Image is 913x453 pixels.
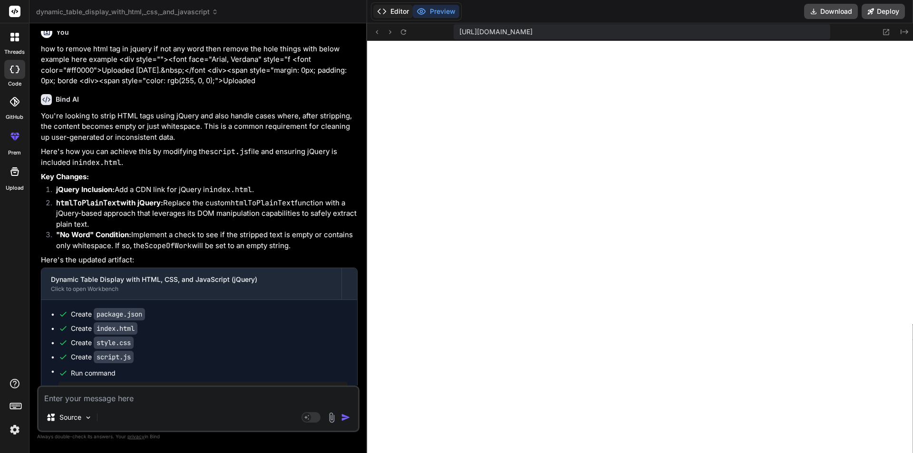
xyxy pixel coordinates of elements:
h6: You [56,28,69,37]
li: Implement a check to see if the stripped text is empty or contains only whitespace. If so, the wi... [49,230,358,251]
span: Run command [71,368,348,378]
iframe: Preview [367,41,913,453]
button: Editor [373,5,413,18]
div: Create [71,338,134,347]
p: Here's the updated artifact: [41,255,358,266]
strong: with jQuery: [56,198,163,207]
p: Source [59,413,81,422]
code: script.js [210,147,248,156]
p: Here's how you can achieve this by modifying the file and ensuring jQuery is included in . [41,146,358,168]
label: GitHub [6,113,23,121]
span: dynamic_table_display_with_html,_css,_and_javascript [36,7,218,17]
code: index.html [209,185,252,194]
p: Always double-check its answers. Your in Bind [37,432,359,441]
code: style.css [94,337,134,349]
p: You're looking to strip HTML tags using jQuery and also handle cases where, after stripping, the ... [41,111,358,143]
strong: Key Changes: [41,172,89,181]
img: Pick Models [84,414,92,422]
p: how to remove html tag in jquery if not any word then remove the hole things with below example h... [41,44,358,87]
div: Create [71,324,137,333]
div: Create [71,352,134,362]
label: prem [8,149,21,157]
li: Replace the custom function with a jQuery-based approach that leverages its DOM manipulation capa... [49,198,358,230]
div: Click to open Workbench [51,285,332,293]
label: code [8,80,21,88]
img: icon [341,413,350,422]
button: Dynamic Table Display with HTML, CSS, and JavaScript (jQuery)Click to open Workbench [41,268,341,299]
button: Deploy [862,4,905,19]
button: Download [804,4,858,19]
code: ScopeOfWork [145,241,192,251]
label: Upload [6,184,24,192]
code: script.js [94,351,134,363]
div: Dynamic Table Display with HTML, CSS, and JavaScript (jQuery) [51,275,332,284]
strong: jQuery Inclusion: [56,185,115,194]
div: Create [71,309,145,319]
img: settings [7,422,23,438]
h6: Bind AI [56,95,79,104]
code: index.html [78,158,121,167]
code: htmlToPlainText [231,198,295,208]
code: htmlToPlainText [56,198,120,208]
li: Add a CDN link for jQuery in . [49,184,358,198]
img: attachment [326,412,337,423]
button: Preview [413,5,459,18]
span: [URL][DOMAIN_NAME] [459,27,533,37]
code: index.html [94,322,137,335]
span: privacy [127,434,145,439]
code: package.json [94,308,145,320]
label: threads [4,48,25,56]
strong: "No Word" Condition: [56,230,131,239]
